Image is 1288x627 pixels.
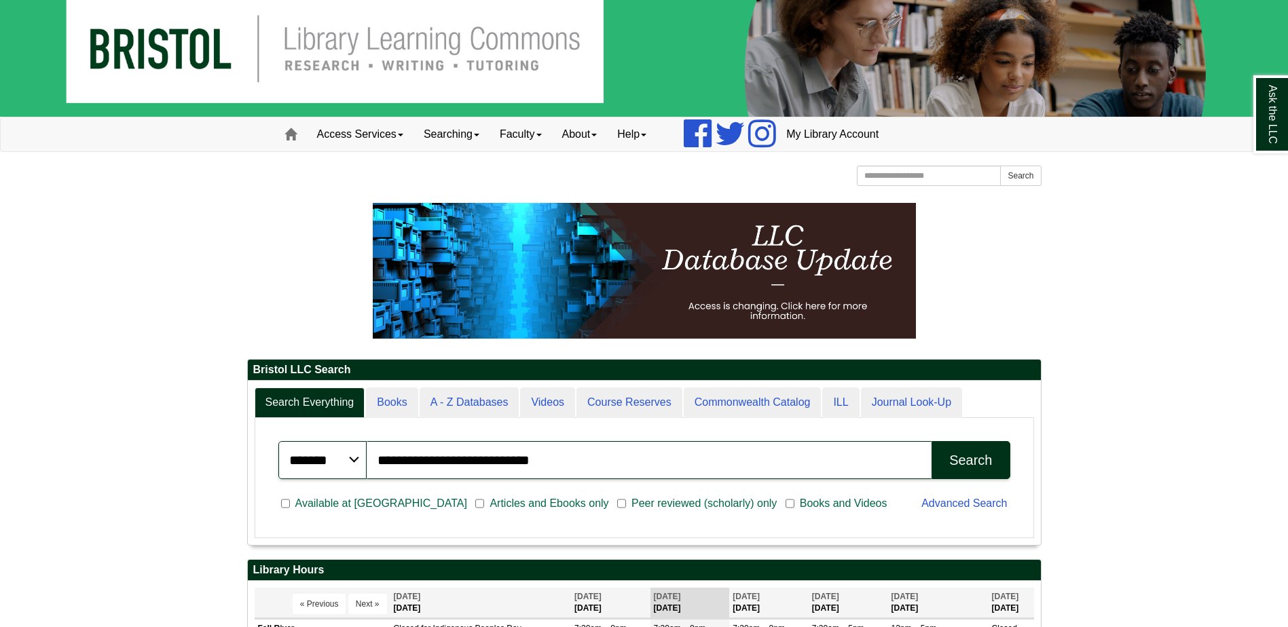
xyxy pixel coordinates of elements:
[373,203,916,339] img: HTML tutorial
[576,387,682,418] a: Course Reserves
[552,117,608,151] a: About
[887,588,988,618] th: [DATE]
[650,588,730,618] th: [DATE]
[574,592,602,601] span: [DATE]
[809,588,888,618] th: [DATE]
[654,592,681,601] span: [DATE]
[891,592,918,601] span: [DATE]
[490,117,552,151] a: Faculty
[684,387,822,418] a: Commonwealth Catalog
[366,387,418,418] a: Books
[729,588,809,618] th: [DATE]
[413,117,490,151] a: Searching
[293,594,346,614] button: « Previous
[307,117,413,151] a: Access Services
[992,592,1019,601] span: [DATE]
[484,495,614,512] span: Articles and Ebooks only
[989,588,1034,618] th: [DATE]
[733,592,760,601] span: [DATE]
[861,387,962,418] a: Journal Look-Up
[248,360,1041,381] h2: Bristol LLC Search
[571,588,650,618] th: [DATE]
[776,117,889,151] a: My Library Account
[626,495,782,512] span: Peer reviewed (scholarly) only
[390,588,571,618] th: [DATE]
[822,387,859,418] a: ILL
[607,117,657,151] a: Help
[255,387,365,418] a: Search Everything
[617,497,626,510] input: Peer reviewed (scholarly) only
[248,560,1041,581] h2: Library Hours
[348,594,387,614] button: Next »
[281,497,290,510] input: Available at [GEOGRAPHIC_DATA]
[475,497,484,510] input: Articles and Ebooks only
[1000,166,1041,186] button: Search
[794,495,893,512] span: Books and Videos
[921,497,1007,509] a: Advanced Search
[949,453,992,468] div: Search
[786,497,794,510] input: Books and Videos
[932,441,1010,479] button: Search
[812,592,839,601] span: [DATE]
[290,495,473,512] span: Available at [GEOGRAPHIC_DATA]
[520,387,575,418] a: Videos
[394,592,421,601] span: [DATE]
[420,387,519,418] a: A - Z Databases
